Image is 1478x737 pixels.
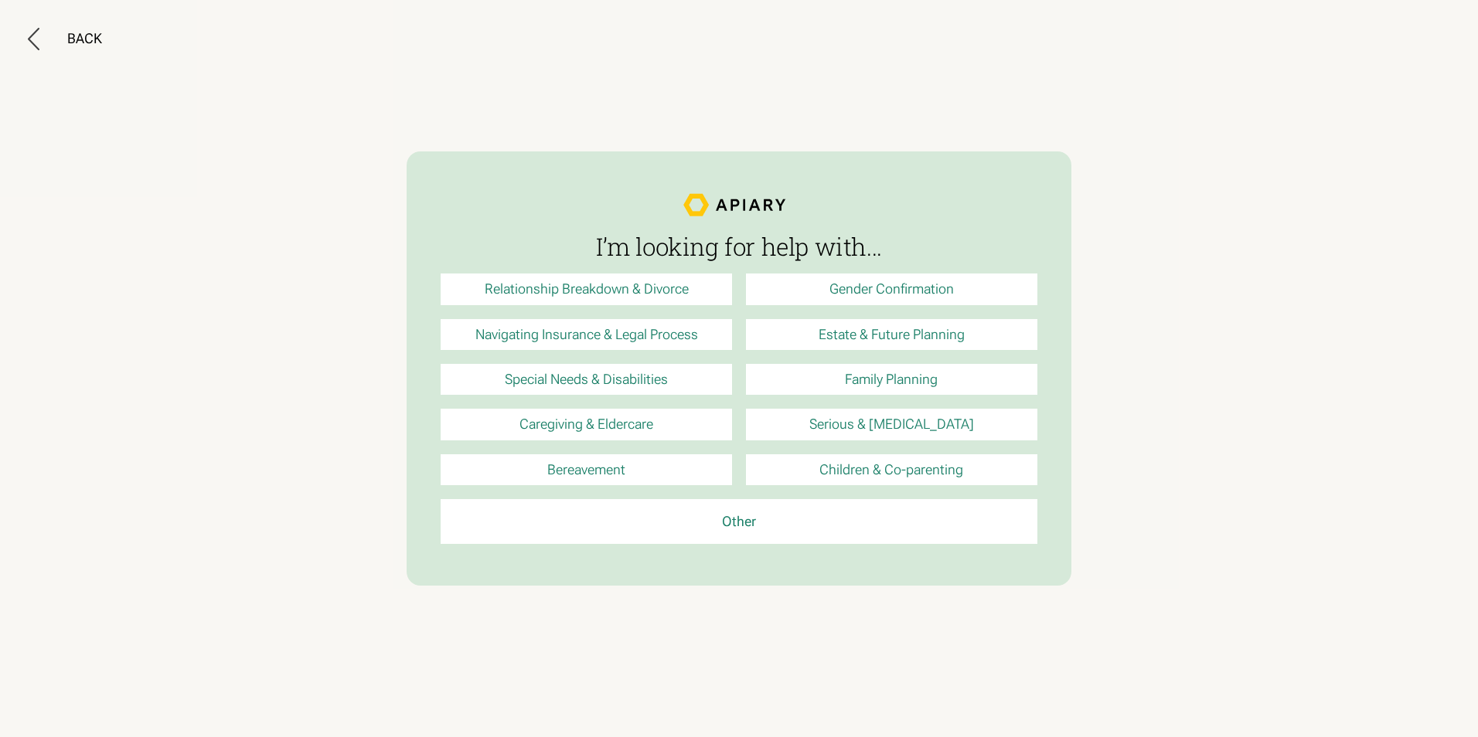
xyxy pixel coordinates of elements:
a: Estate & Future Planning [746,319,1037,350]
a: Serious & [MEDICAL_DATA] [746,409,1037,440]
a: Gender Confirmation [746,273,1037,304]
a: Children & Co-parenting [746,454,1037,485]
a: Navigating Insurance & Legal Process [441,319,732,350]
a: Other [441,499,1037,544]
h3: I’m looking for help with... [441,233,1037,260]
div: Back [67,30,102,47]
button: Back [28,28,102,50]
a: Relationship Breakdown & Divorce [441,273,732,304]
a: Special Needs & Disabilities [441,364,732,395]
a: Family Planning [746,364,1037,395]
a: Caregiving & Eldercare [441,409,732,440]
a: Bereavement [441,454,732,485]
